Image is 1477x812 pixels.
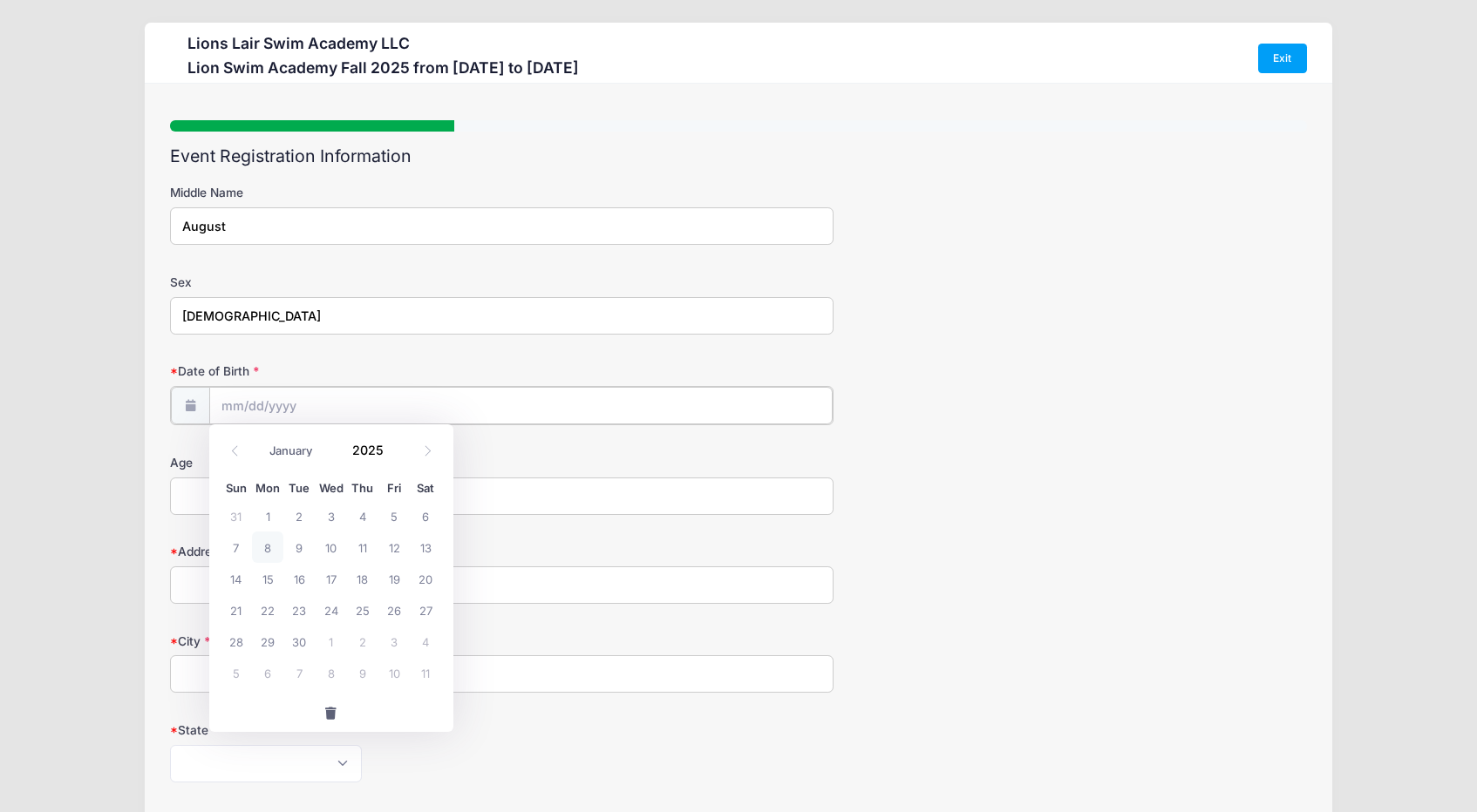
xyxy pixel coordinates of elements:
[1258,44,1307,73] a: Exit
[170,633,548,650] label: City
[170,454,548,471] label: Age
[347,563,378,594] span: September 18, 2025
[316,483,347,494] span: Wed
[316,626,347,657] span: October 1, 2025
[170,543,548,560] label: Address
[262,439,339,462] select: Month
[283,594,315,626] span: September 23, 2025
[170,184,548,201] label: Middle Name
[252,594,283,626] span: September 22, 2025
[378,500,410,531] span: September 5, 2025
[209,387,833,424] input: mm/dd/yyyy
[378,483,410,494] span: Fri
[187,34,579,52] h3: Lions Lair Swim Academy LLC
[252,483,283,494] span: Mon
[316,500,347,531] span: September 3, 2025
[221,531,252,563] span: September 7, 2025
[283,531,315,563] span: September 9, 2025
[283,500,315,531] span: September 2, 2025
[283,483,315,494] span: Tue
[283,657,315,688] span: October 7, 2025
[410,657,441,688] span: October 11, 2025
[347,594,378,626] span: September 25, 2025
[221,500,252,531] span: August 31, 2025
[347,531,378,563] span: September 11, 2025
[316,657,347,688] span: October 8, 2025
[170,362,548,380] label: Date of Birth
[410,594,441,626] span: September 27, 2025
[316,563,347,594] span: September 17, 2025
[170,721,548,739] label: State
[378,626,410,657] span: October 3, 2025
[316,531,347,563] span: September 10, 2025
[187,58,579,77] h3: Lion Swim Academy Fall 2025 from [DATE] to [DATE]
[170,274,548,291] label: Sex
[252,531,283,563] span: September 8, 2025
[347,626,378,657] span: October 2, 2025
[410,626,441,657] span: October 4, 2025
[410,483,441,494] span: Sat
[344,436,401,463] input: Year
[283,626,315,657] span: September 30, 2025
[252,563,283,594] span: September 15, 2025
[378,563,410,594] span: September 19, 2025
[378,531,410,563] span: September 12, 2025
[221,563,252,594] span: September 14, 2025
[283,563,315,594] span: September 16, 2025
[410,563,441,594] span: September 20, 2025
[378,657,410,688] span: October 10, 2025
[347,500,378,531] span: September 4, 2025
[252,500,283,531] span: September 1, 2025
[252,657,283,688] span: October 6, 2025
[378,594,410,626] span: September 26, 2025
[170,146,1306,166] h2: Event Registration Information
[252,626,283,657] span: September 29, 2025
[221,483,252,494] span: Sun
[221,657,252,688] span: October 5, 2025
[347,657,378,688] span: October 9, 2025
[221,626,252,657] span: September 28, 2025
[410,500,441,531] span: September 6, 2025
[410,531,441,563] span: September 13, 2025
[347,483,378,494] span: Thu
[221,594,252,626] span: September 21, 2025
[316,594,347,626] span: September 24, 2025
